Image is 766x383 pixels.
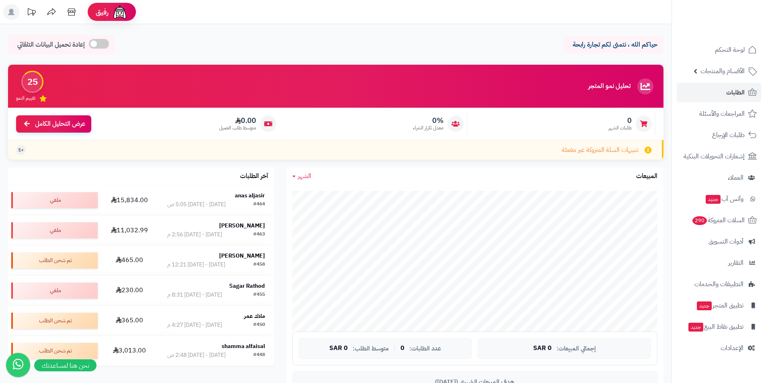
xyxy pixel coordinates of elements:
[101,306,158,336] td: 365.00
[721,342,743,354] span: الإعدادات
[167,231,222,239] div: [DATE] - [DATE] 2:56 م
[694,279,743,290] span: التطبيقات والخدمات
[11,313,98,329] div: تم شحن الطلب
[253,351,265,359] div: #448
[21,4,41,22] a: تحديثات المنصة
[677,317,761,336] a: تطبيق نقاط البيعجديد
[677,168,761,187] a: العملاء
[692,215,745,226] span: السلات المتروكة
[409,345,441,352] span: عدد الطلبات:
[688,323,703,332] span: جديد
[715,44,745,55] span: لوحة التحكم
[11,222,98,238] div: ملغي
[353,345,389,352] span: متوسط الطلب:
[677,40,761,59] a: لوحة التحكم
[677,232,761,251] a: أدوات التسويق
[101,276,158,305] td: 230.00
[400,345,405,352] span: 0
[298,171,311,181] span: الشهر
[705,193,743,205] span: وآتس آب
[712,129,745,141] span: طلبات الإرجاع
[112,4,128,20] img: ai-face.png
[11,192,98,208] div: ملغي
[728,257,743,268] span: التقارير
[253,321,265,329] div: #450
[562,145,639,155] span: تنبيهات السلة المتروكة غير مفعلة
[588,83,630,90] h3: تحليل نمو المتجر
[16,115,91,133] a: عرض التحليل الكامل
[253,291,265,299] div: #455
[677,104,761,123] a: المراجعات والأسئلة
[253,201,265,209] div: #464
[700,66,745,77] span: الأقسام والمنتجات
[11,283,98,299] div: ملغي
[608,116,632,125] span: 0
[677,147,761,166] a: إشعارات التحويلات البنكية
[167,261,225,269] div: [DATE] - [DATE] 12:21 م
[17,40,85,49] span: إعادة تحميل البيانات التلقائي
[35,119,85,129] span: عرض التحليل الكامل
[677,274,761,294] a: التطبيقات والخدمات
[684,151,745,162] span: إشعارات التحويلات البنكية
[329,345,348,352] span: 0 SAR
[219,125,256,131] span: متوسط طلب العميل
[240,173,268,180] h3: آخر الطلبات
[11,343,98,359] div: تم شحن الطلب
[253,261,265,269] div: #458
[688,321,743,332] span: تطبيق نقاط البيع
[101,215,158,245] td: 11,032.99
[11,252,98,268] div: تم شحن الطلب
[413,125,444,131] span: معدل تكرار الشراء
[101,246,158,275] td: 465.00
[696,300,743,311] span: تطبيق المتجر
[677,253,761,272] a: التقارير
[167,291,222,299] div: [DATE] - [DATE] 8:31 م
[677,125,761,145] a: طلبات الإرجاع
[167,201,226,209] div: [DATE] - [DATE] 5:05 ص
[636,173,657,180] h3: المبيعات
[235,191,265,200] strong: anas aljasir
[101,185,158,215] td: 15,834.00
[706,195,721,204] span: جديد
[219,221,265,230] strong: [PERSON_NAME]
[677,83,761,102] a: الطلبات
[677,296,761,315] a: تطبيق المتجرجديد
[16,95,35,102] span: تقييم النمو
[101,336,158,366] td: 3,013.00
[608,125,632,131] span: طلبات الشهر
[253,231,265,239] div: #463
[96,7,109,17] span: رفيق
[413,116,444,125] span: 0%
[167,351,226,359] div: [DATE] - [DATE] 2:48 ص
[699,108,745,119] span: المراجعات والأسئلة
[697,301,712,310] span: جديد
[533,345,552,352] span: 0 SAR
[708,236,743,247] span: أدوات التسويق
[557,345,596,352] span: إجمالي المبيعات:
[219,252,265,260] strong: [PERSON_NAME]
[222,342,265,350] strong: shamma alfaisal
[229,282,265,290] strong: Sagar Rathod
[292,172,311,181] a: الشهر
[244,312,265,320] strong: ملاك عمر
[692,216,707,225] span: 290
[677,338,761,358] a: الإعدادات
[167,321,222,329] div: [DATE] - [DATE] 4:27 م
[728,172,743,183] span: العملاء
[677,211,761,230] a: السلات المتروكة290
[677,189,761,209] a: وآتس آبجديد
[18,147,24,154] span: +1
[726,87,745,98] span: الطلبات
[569,40,657,49] p: حياكم الله ، نتمنى لكم تجارة رابحة
[394,345,396,351] span: |
[219,116,256,125] span: 0.00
